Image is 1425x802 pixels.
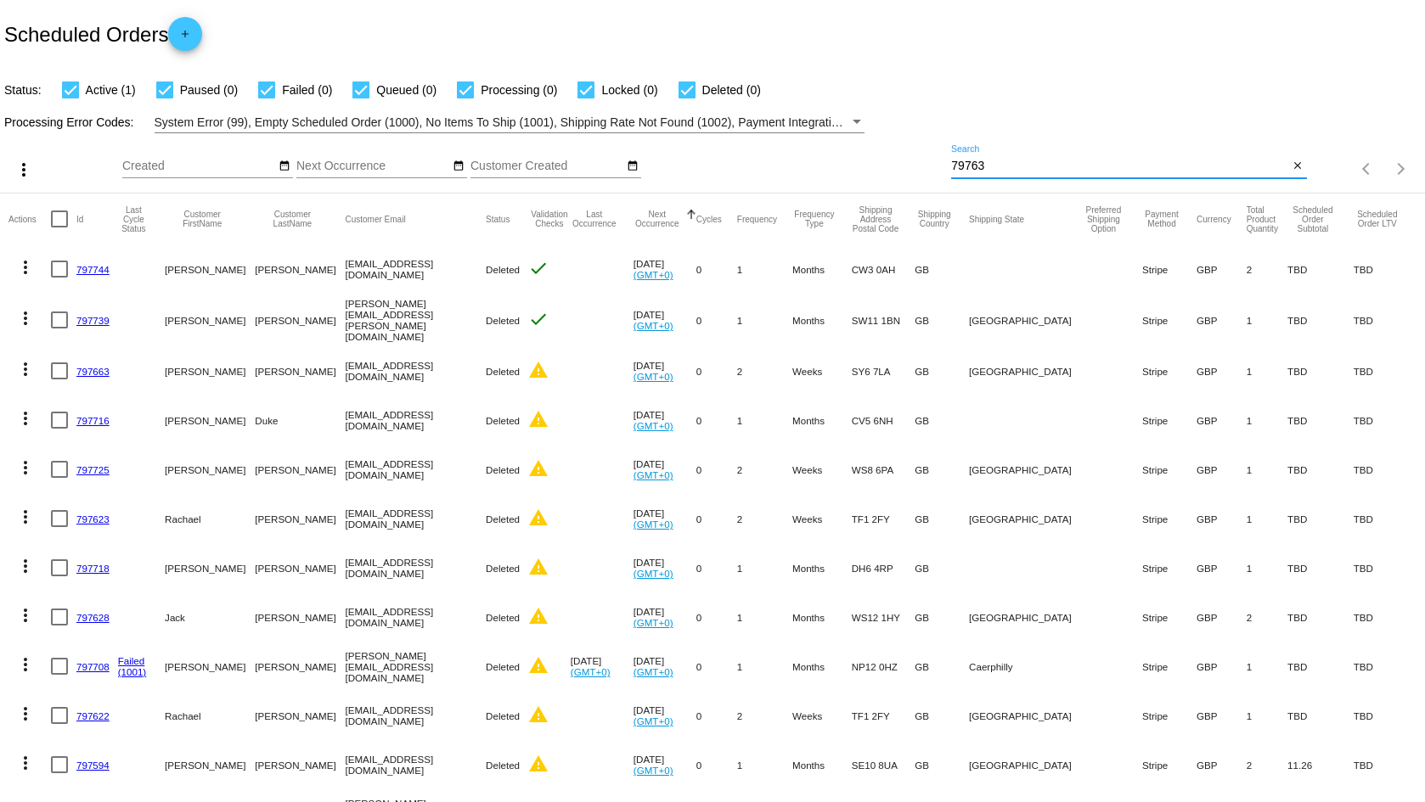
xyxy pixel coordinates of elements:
mat-cell: DH6 4RP [852,543,915,592]
mat-cell: [GEOGRAPHIC_DATA] [969,691,1080,740]
a: 797716 [76,415,110,426]
mat-cell: TBD [1354,395,1417,445]
mat-cell: 2 [737,445,792,494]
mat-cell: TBD [1354,592,1417,642]
a: (GMT+0) [634,469,673,480]
mat-cell: [GEOGRAPHIC_DATA] [969,445,1080,494]
mat-cell: [EMAIL_ADDRESS][DOMAIN_NAME] [345,244,486,294]
mat-cell: TBD [1354,346,1417,395]
button: Change sorting for CurrencyIso [1197,214,1231,224]
mat-cell: [DATE] [634,740,696,789]
mat-cell: TBD [1287,494,1354,543]
mat-cell: GBP [1197,642,1247,691]
button: Change sorting for Id [76,214,83,224]
button: Change sorting for LastProcessingCycleId [118,205,149,233]
mat-cell: [EMAIL_ADDRESS][DOMAIN_NAME] [345,494,486,543]
mat-cell: SY6 7LA [852,346,915,395]
mat-cell: Stripe [1142,740,1197,789]
span: Deleted [486,710,520,721]
mat-cell: [PERSON_NAME] [255,691,345,740]
h2: Scheduled Orders [4,17,202,51]
span: Deleted [486,760,520,771]
mat-cell: Months [792,395,852,445]
mat-cell: NP12 0HZ [852,642,915,691]
mat-cell: 1 [737,244,792,294]
mat-cell: [EMAIL_ADDRESS][DOMAIN_NAME] [345,395,486,445]
button: Change sorting for ShippingPostcode [852,205,900,233]
mat-icon: check [528,309,549,329]
mat-cell: [PERSON_NAME] [165,395,255,445]
mat-cell: TBD [1287,543,1354,592]
mat-cell: TBD [1287,346,1354,395]
mat-cell: 2 [737,494,792,543]
mat-icon: more_vert [14,160,34,180]
mat-cell: 0 [696,395,737,445]
mat-cell: TBD [1287,445,1354,494]
a: 797725 [76,464,110,475]
a: (GMT+0) [634,371,673,382]
mat-cell: 11.26 [1287,740,1354,789]
mat-cell: GBP [1197,543,1247,592]
mat-cell: 1 [1247,445,1287,494]
span: Deleted [486,661,520,672]
mat-cell: Weeks [792,346,852,395]
span: Deleted [486,612,520,623]
mat-icon: more_vert [15,408,36,429]
mat-cell: TBD [1287,244,1354,294]
a: (GMT+0) [634,420,673,431]
mat-cell: TF1 2FY [852,691,915,740]
mat-cell: 1 [1247,494,1287,543]
mat-icon: add [175,28,195,48]
mat-cell: 0 [696,592,737,642]
mat-cell: 2 [1247,740,1287,789]
mat-cell: 0 [696,740,737,789]
mat-cell: [DATE] [634,445,696,494]
mat-cell: 0 [696,642,737,691]
mat-icon: more_vert [15,556,36,576]
mat-cell: [PERSON_NAME][EMAIL_ADDRESS][DOMAIN_NAME] [345,642,486,691]
button: Change sorting for FrequencyType [792,210,836,228]
mat-cell: 1 [737,294,792,346]
mat-cell: Months [792,642,852,691]
a: Failed [118,655,145,666]
a: 797744 [76,264,110,275]
button: Clear [1289,158,1307,176]
mat-cell: GB [915,244,969,294]
mat-cell: [DATE] [634,642,696,691]
mat-cell: [EMAIL_ADDRESS][DOMAIN_NAME] [345,691,486,740]
input: Next Occurrence [296,160,449,173]
mat-icon: close [1292,160,1304,173]
mat-cell: TBD [1287,395,1354,445]
mat-cell: [EMAIL_ADDRESS][DOMAIN_NAME] [345,445,486,494]
mat-cell: 0 [696,294,737,346]
mat-header-cell: Validation Checks [528,193,571,244]
mat-cell: 2 [1247,244,1287,294]
mat-cell: 2 [737,691,792,740]
mat-cell: 0 [696,244,737,294]
mat-cell: 1 [737,395,792,445]
mat-cell: [GEOGRAPHIC_DATA] [969,346,1080,395]
mat-icon: warning [528,606,549,626]
mat-cell: [EMAIL_ADDRESS][DOMAIN_NAME] [345,740,486,789]
mat-cell: SE10 8UA [852,740,915,789]
mat-cell: 1 [737,543,792,592]
mat-cell: [PERSON_NAME] [255,294,345,346]
button: Change sorting for LifetimeValue [1354,210,1401,228]
mat-cell: [DATE] [634,494,696,543]
mat-cell: [PERSON_NAME] [165,740,255,789]
mat-cell: TBD [1354,691,1417,740]
mat-cell: GBP [1197,395,1247,445]
mat-cell: SW11 1BN [852,294,915,346]
mat-icon: warning [528,360,549,380]
mat-cell: TBD [1354,494,1417,543]
a: 797623 [76,513,110,524]
mat-cell: [DATE] [634,346,696,395]
mat-cell: [EMAIL_ADDRESS][DOMAIN_NAME] [345,543,486,592]
mat-cell: TBD [1287,294,1354,346]
mat-cell: Weeks [792,445,852,494]
mat-cell: Stripe [1142,346,1197,395]
mat-cell: 1 [1247,294,1287,346]
mat-cell: GBP [1197,244,1247,294]
mat-cell: 1 [1247,395,1287,445]
button: Change sorting for Frequency [737,214,777,224]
